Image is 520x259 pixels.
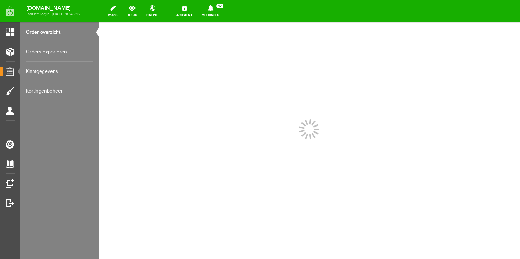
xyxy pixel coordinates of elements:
a: wijzig [104,4,122,19]
a: online [142,4,162,19]
a: Assistent [172,4,196,19]
strong: [DOMAIN_NAME] [27,6,80,10]
a: Order overzicht [26,22,93,42]
span: 12 [216,4,223,8]
a: Kortingenbeheer [26,81,93,101]
a: bekijk [123,4,141,19]
a: Orders exporteren [26,42,93,62]
span: laatste login: [DATE] 18:42:15 [27,12,80,16]
a: Meldingen12 [197,4,224,19]
a: Klantgegevens [26,62,93,81]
